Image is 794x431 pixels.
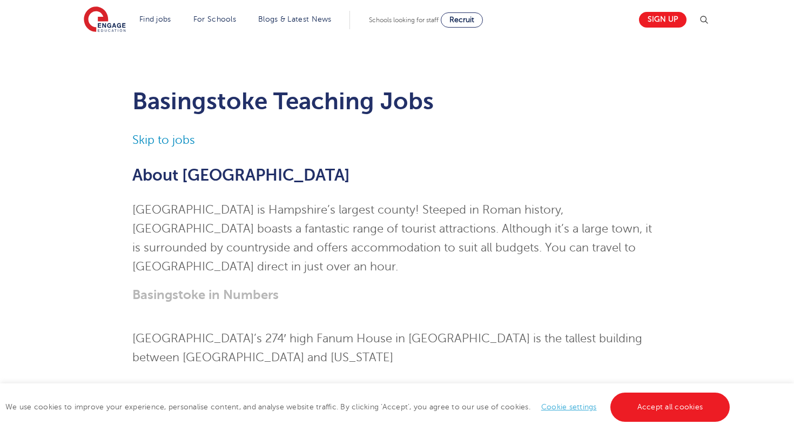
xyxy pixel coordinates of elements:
a: For Schools [193,15,236,23]
span: Recruit [449,16,474,24]
h2: About [GEOGRAPHIC_DATA] [132,166,662,184]
p: [GEOGRAPHIC_DATA] is Hampshire’s largest county! Steeped in Roman history, [GEOGRAPHIC_DATA] boas... [132,201,662,276]
h3: Basingstoke in Numbers [132,287,662,302]
a: Sign up [639,12,687,28]
a: Blogs & Latest News [258,15,332,23]
a: Find jobs [139,15,171,23]
a: Skip to jobs [132,134,195,147]
a: Recruit [441,12,483,28]
li: [GEOGRAPHIC_DATA]’s 274′ high Fanum House in [GEOGRAPHIC_DATA] is the tallest building between [G... [132,329,662,367]
a: Accept all cookies [610,393,730,422]
span: Schools looking for staff [369,16,439,24]
img: Engage Education [84,6,126,34]
a: Cookie settings [541,403,597,411]
h1: Basingstoke Teaching Jobs [132,88,662,115]
span: We use cookies to improve your experience, personalise content, and analyse website traffic. By c... [5,403,732,411]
